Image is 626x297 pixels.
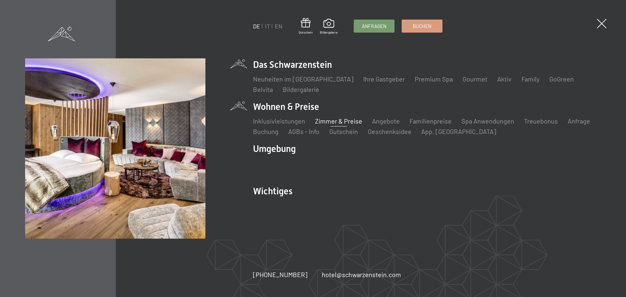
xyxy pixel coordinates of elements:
[275,22,282,30] a: EN
[363,75,405,83] a: Ihre Gastgeber
[322,270,401,279] a: hotel@schwarzenstein.com
[253,127,278,135] a: Buchung
[299,18,313,35] a: Gutschein
[253,117,305,125] a: Inklusivleistungen
[568,117,590,125] a: Anfrage
[253,22,260,30] a: DE
[253,270,307,279] a: [PHONE_NUMBER]
[253,75,353,83] a: Neuheiten im [GEOGRAPHIC_DATA]
[413,23,431,30] span: Buchen
[253,85,273,93] a: Belvita
[372,117,400,125] a: Angebote
[288,127,320,135] a: AGBs - Info
[354,20,394,32] a: Anfragen
[410,117,452,125] a: Familienpreise
[402,20,442,32] a: Buchen
[421,127,496,135] a: App. [GEOGRAPHIC_DATA]
[463,75,487,83] a: Gourmet
[521,75,540,83] a: Family
[315,117,362,125] a: Zimmer & Preise
[549,75,574,83] a: GoGreen
[320,19,337,35] a: Bildergalerie
[299,30,313,35] span: Gutschein
[368,127,411,135] a: Geschenksidee
[461,117,514,125] a: Spa Anwendungen
[320,30,337,35] span: Bildergalerie
[265,22,270,30] a: IT
[362,23,386,30] span: Anfragen
[497,75,512,83] a: Aktiv
[253,271,307,278] span: [PHONE_NUMBER]
[415,75,453,83] a: Premium Spa
[524,117,558,125] a: Treuebonus
[283,85,319,93] a: Bildergalerie
[329,127,358,135] a: Gutschein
